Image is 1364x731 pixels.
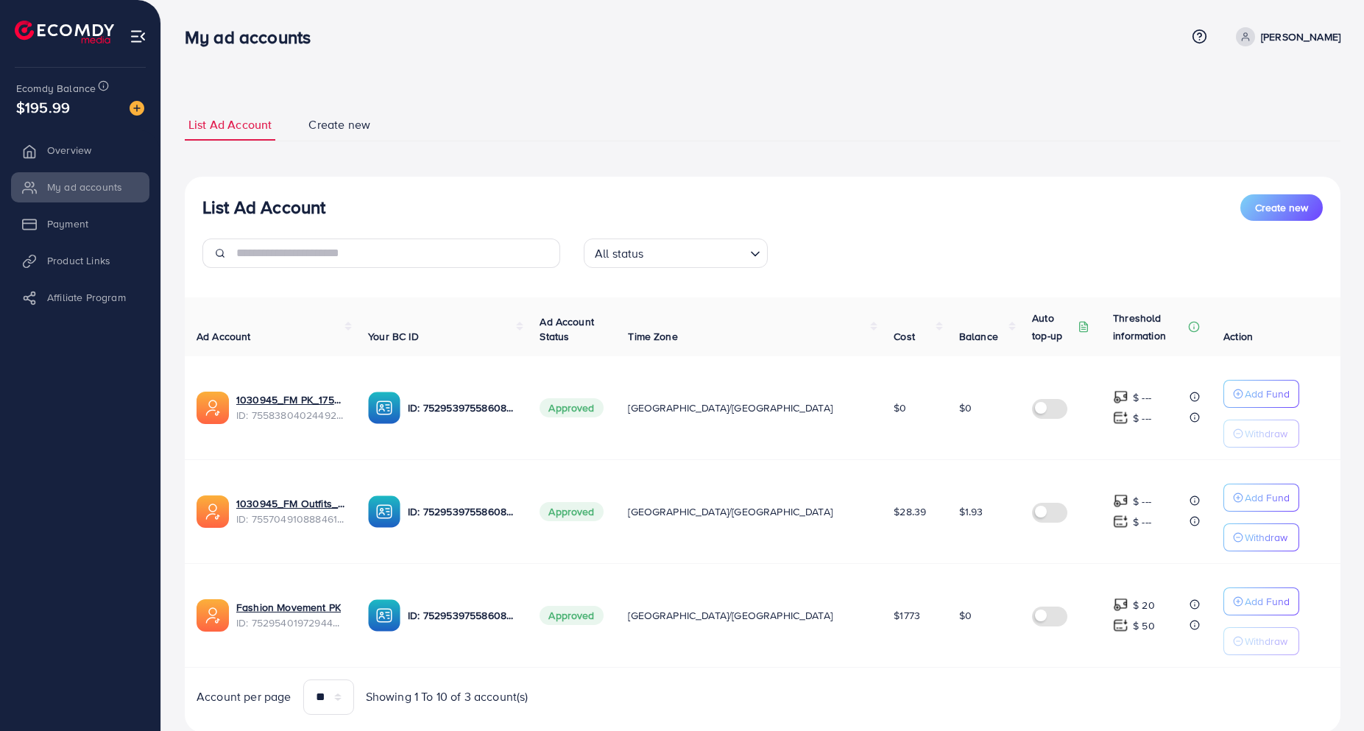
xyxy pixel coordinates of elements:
span: $195.99 [16,96,70,118]
p: [PERSON_NAME] [1261,28,1340,46]
div: <span class='underline'>1030945_FM Outfits_1759512825336</span></br>7557049108884619282 [236,496,344,526]
button: Create new [1240,194,1323,221]
span: $0 [959,400,972,415]
span: Ecomdy Balance [16,81,96,96]
div: <span class='underline'>1030945_FM PK_1759822596175</span></br>7558380402449235984 [236,392,344,423]
span: Time Zone [628,329,677,344]
button: Withdraw [1223,627,1299,655]
span: Create new [1255,200,1308,215]
div: Search for option [584,239,768,268]
button: Add Fund [1223,484,1299,512]
span: ID: 7557049108884619282 [236,512,344,526]
span: List Ad Account [188,116,272,133]
span: $1773 [894,608,920,623]
img: ic-ba-acc.ded83a64.svg [368,599,400,632]
p: ID: 7529539755860836369 [408,503,516,520]
button: Withdraw [1223,523,1299,551]
a: [PERSON_NAME] [1230,27,1340,46]
img: ic-ads-acc.e4c84228.svg [197,392,229,424]
p: Withdraw [1245,425,1287,442]
span: ID: 7558380402449235984 [236,408,344,423]
span: [GEOGRAPHIC_DATA]/[GEOGRAPHIC_DATA] [628,400,833,415]
p: ID: 7529539755860836369 [408,399,516,417]
span: Create new [308,116,370,133]
h3: List Ad Account [202,197,325,218]
span: Ad Account Status [540,314,594,344]
p: Withdraw [1245,529,1287,546]
p: $ --- [1133,409,1151,427]
p: Add Fund [1245,593,1290,610]
span: $0 [959,608,972,623]
p: Auto top-up [1032,309,1075,345]
p: $ --- [1133,492,1151,510]
button: Add Fund [1223,587,1299,615]
img: image [130,101,144,116]
span: Approved [540,606,603,625]
img: ic-ads-acc.e4c84228.svg [197,599,229,632]
p: $ 20 [1133,596,1155,614]
p: Add Fund [1245,489,1290,506]
p: $ 50 [1133,617,1155,635]
h3: My ad accounts [185,27,322,48]
p: Add Fund [1245,385,1290,403]
img: logo [15,21,114,43]
span: Showing 1 To 10 of 3 account(s) [366,688,529,705]
img: top-up amount [1113,597,1128,612]
a: 1030945_FM PK_1759822596175 [236,392,344,407]
input: Search for option [649,240,744,264]
span: Action [1223,329,1253,344]
p: ID: 7529539755860836369 [408,607,516,624]
a: Fashion Movement PK [236,600,341,615]
img: top-up amount [1113,514,1128,529]
a: 1030945_FM Outfits_1759512825336 [236,496,344,511]
span: Balance [959,329,998,344]
span: Approved [540,502,603,521]
img: top-up amount [1113,493,1128,509]
span: [GEOGRAPHIC_DATA]/[GEOGRAPHIC_DATA] [628,608,833,623]
p: $ --- [1133,513,1151,531]
span: $0 [894,400,906,415]
span: $28.39 [894,504,926,519]
span: [GEOGRAPHIC_DATA]/[GEOGRAPHIC_DATA] [628,504,833,519]
img: ic-ba-acc.ded83a64.svg [368,495,400,528]
span: Approved [540,398,603,417]
span: ID: 7529540197294407681 [236,615,344,630]
img: top-up amount [1113,618,1128,633]
span: Account per page [197,688,291,705]
img: menu [130,28,146,45]
span: All status [592,243,647,264]
img: ic-ba-acc.ded83a64.svg [368,392,400,424]
span: Ad Account [197,329,251,344]
span: Your BC ID [368,329,419,344]
p: Withdraw [1245,632,1287,650]
p: $ --- [1133,389,1151,406]
img: top-up amount [1113,410,1128,425]
p: Threshold information [1113,309,1185,345]
span: Cost [894,329,915,344]
img: ic-ads-acc.e4c84228.svg [197,495,229,528]
div: <span class='underline'>Fashion Movement PK</span></br>7529540197294407681 [236,600,344,630]
button: Withdraw [1223,420,1299,448]
button: Add Fund [1223,380,1299,408]
span: $1.93 [959,504,983,519]
img: top-up amount [1113,389,1128,405]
